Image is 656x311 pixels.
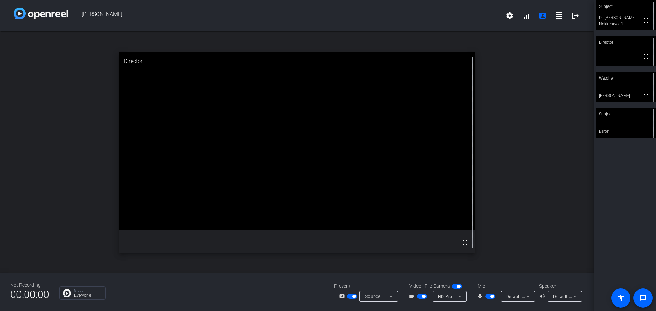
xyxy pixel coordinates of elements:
div: Subject [596,108,656,121]
mat-icon: grid_on [555,12,563,20]
span: Default - Microphone (HD Pro Webcam C920) (046d:08e5) [506,294,623,299]
mat-icon: volume_up [539,292,547,300]
div: Watcher [596,72,656,85]
div: Not Recording [10,282,49,289]
div: Mic [471,283,539,290]
mat-icon: mic_none [477,292,485,300]
span: 00:00:00 [10,286,49,303]
button: signal_cellular_alt [518,8,534,24]
mat-icon: settings [506,12,514,20]
img: Chat Icon [63,289,71,297]
span: Source [365,294,381,299]
div: Present [334,283,402,290]
mat-icon: account_box [538,12,547,20]
span: Default - Speakers (Realtek(R) Audio) [553,294,627,299]
mat-icon: logout [571,12,579,20]
span: HD Pro Webcam C920 (046d:08e5) [438,294,508,299]
p: Group [74,289,102,292]
div: Speaker [539,283,580,290]
mat-icon: fullscreen [642,124,650,132]
mat-icon: screen_share_outline [339,292,347,300]
div: Director [596,36,656,49]
p: Everyone [74,293,102,297]
img: white-gradient.svg [14,8,68,19]
mat-icon: accessibility [617,294,625,302]
span: Video [409,283,421,290]
span: [PERSON_NAME] [68,8,502,24]
mat-icon: fullscreen [642,88,650,96]
div: Director [119,52,475,71]
mat-icon: fullscreen [642,16,650,25]
mat-icon: fullscreen [461,239,469,247]
span: Flip Camera [425,283,450,290]
mat-icon: message [639,294,647,302]
mat-icon: videocam_outline [409,292,417,300]
mat-icon: fullscreen [642,52,650,60]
